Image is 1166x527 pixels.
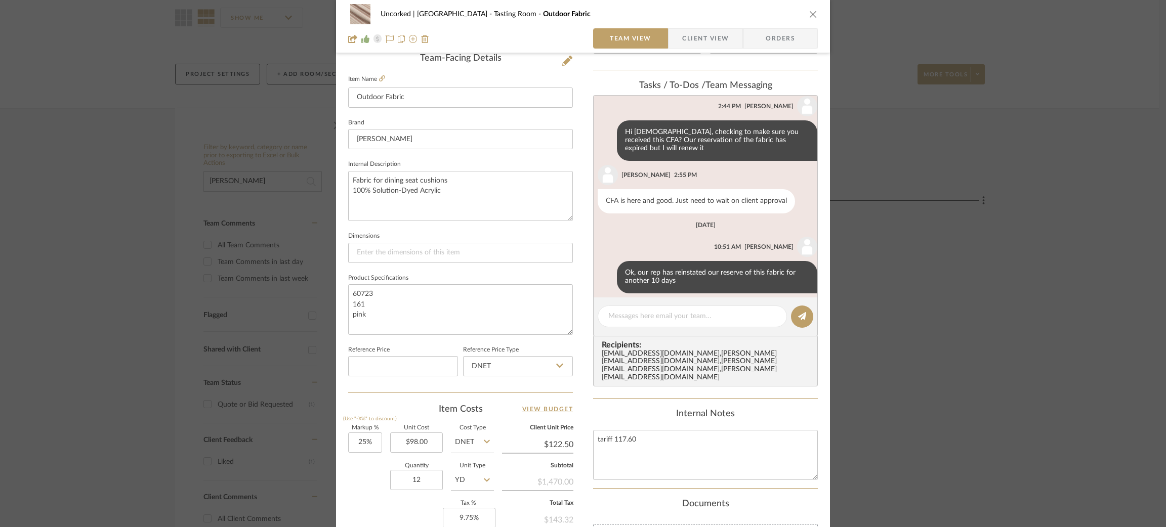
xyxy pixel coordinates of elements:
[463,347,519,353] label: Reference Price Type
[502,463,573,468] label: Subtotal
[348,347,390,353] label: Reference Price
[617,261,817,293] div: Ok, our rep has reinstated our reserve of this fabric for another 10 days
[348,243,573,263] input: Enter the dimensions of this item
[451,425,494,430] label: Cost Type
[502,472,573,490] div: $1,470.00
[809,10,818,19] button: close
[682,28,729,49] span: Client View
[451,463,494,468] label: Unit Type
[639,81,705,90] span: Tasks / To-Dos /
[797,96,817,116] img: user_avatar.png
[348,425,382,430] label: Markup %
[348,403,573,415] div: Item Costs
[621,170,671,180] div: [PERSON_NAME]
[348,234,380,239] label: Dimensions
[797,237,817,257] img: user_avatar.png
[348,4,372,24] img: a10d55ea-f5f8-426a-a822-e115c6bb546f_48x40.jpg
[602,340,813,349] span: Recipients:
[390,425,443,430] label: Unit Cost
[348,75,385,83] label: Item Name
[674,170,697,180] div: 2:55 PM
[610,28,651,49] span: Team View
[543,11,591,18] span: Outdoor Fabric
[593,80,818,92] div: team Messaging
[598,189,795,213] div: CFA is here and good. Just need to wait on client approval
[502,501,573,506] label: Total Tax
[348,129,573,149] input: Enter Brand
[714,242,741,251] div: 10:51 AM
[602,350,813,382] div: [EMAIL_ADDRESS][DOMAIN_NAME] , [PERSON_NAME][EMAIL_ADDRESS][DOMAIN_NAME] , [PERSON_NAME][EMAIL_AD...
[348,276,408,281] label: Product Specifications
[718,102,741,111] div: 2:44 PM
[390,463,443,468] label: Quantity
[348,87,573,108] input: Enter Item Name
[421,35,429,43] img: Remove from project
[348,162,401,167] label: Internal Description
[755,28,806,49] span: Orders
[381,11,494,18] span: Uncorked | [GEOGRAPHIC_DATA]
[502,425,573,430] label: Client Unit Price
[593,409,818,420] div: Internal Notes
[522,403,573,415] a: View Budget
[443,501,494,506] label: Tax %
[593,499,818,510] div: Documents
[598,165,618,185] img: user_avatar.png
[348,53,573,64] div: Team-Facing Details
[744,102,794,111] div: [PERSON_NAME]
[617,120,817,161] div: Hi [DEMOGRAPHIC_DATA], checking to make sure you received this CFA? Our reservation of the fabric...
[494,11,543,18] span: Tasting Room
[744,242,794,251] div: [PERSON_NAME]
[696,222,716,229] div: [DATE]
[348,120,364,125] label: Brand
